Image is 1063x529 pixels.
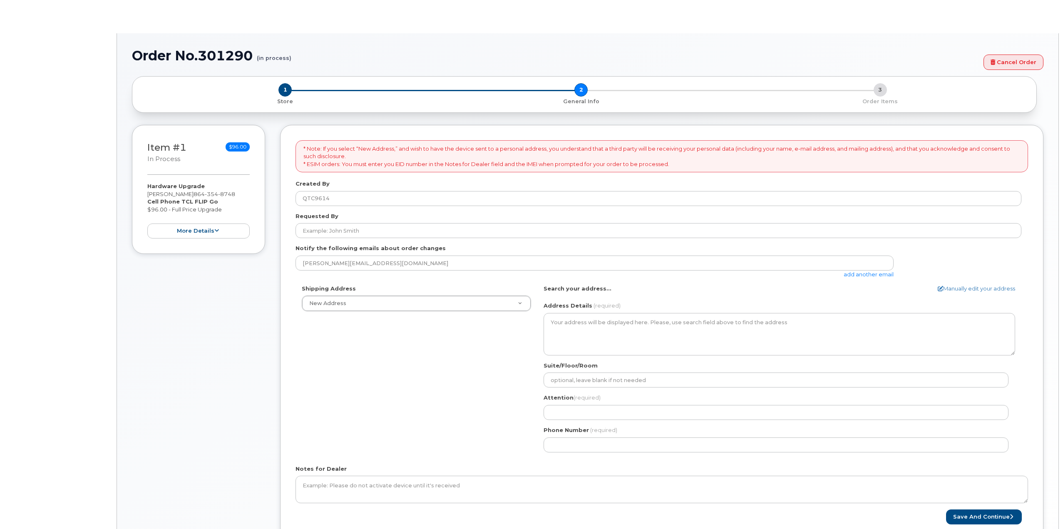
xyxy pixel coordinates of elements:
[194,191,235,197] span: 864
[938,285,1015,293] a: Manually edit your address
[302,285,356,293] label: Shipping Address
[544,426,589,434] label: Phone Number
[132,48,979,63] h1: Order No.301290
[544,373,1008,387] input: optional, leave blank if not needed
[590,427,617,433] span: (required)
[594,302,621,309] span: (required)
[139,97,432,105] a: 1 Store
[574,394,601,401] span: (required)
[544,285,611,293] label: Search your address...
[226,142,250,151] span: $96.00
[844,271,894,278] a: add another email
[147,183,205,189] strong: Hardware Upgrade
[296,465,347,473] label: Notes for Dealer
[147,198,218,205] strong: Cell Phone TCL FLIP Go
[296,223,1021,238] input: Example: John Smith
[147,142,186,164] h3: Item #1
[147,155,180,163] small: in process
[257,48,291,61] small: (in process)
[218,191,235,197] span: 8748
[303,145,1020,168] p: * Note: If you select “New Address,” and wish to have the device sent to a personal address, you ...
[205,191,218,197] span: 354
[296,256,894,271] input: Example: john@appleseed.com
[309,300,346,306] span: New Address
[142,98,428,105] p: Store
[544,394,601,402] label: Attention
[296,244,446,252] label: Notify the following emails about order changes
[946,509,1022,525] button: Save and Continue
[984,55,1043,70] a: Cancel Order
[302,296,531,311] a: New Address
[544,302,592,310] label: Address Details
[147,182,250,238] div: [PERSON_NAME] $96.00 - Full Price Upgrade
[296,180,330,188] label: Created By
[544,362,598,370] label: Suite/Floor/Room
[147,224,250,239] button: more details
[278,83,292,97] span: 1
[296,212,338,220] label: Requested By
